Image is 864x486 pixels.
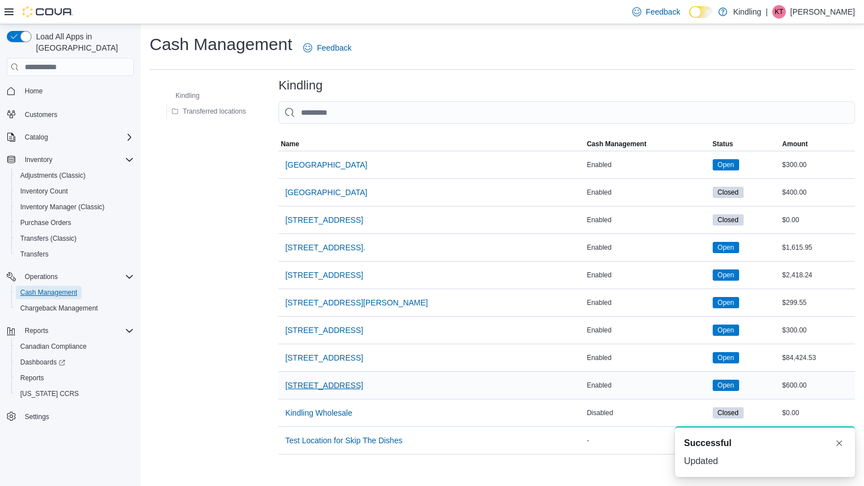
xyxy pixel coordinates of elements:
span: Load All Apps in [GEOGRAPHIC_DATA] [31,31,134,53]
span: [STREET_ADDRESS] [285,214,363,226]
button: Cash Management [11,285,138,300]
button: Transferred locations [167,105,250,118]
input: This is a search bar. As you type, the results lower in the page will automatically filter. [278,101,855,124]
div: $0.00 [780,213,855,227]
a: Cash Management [16,286,82,299]
p: [PERSON_NAME] [790,5,855,19]
button: [US_STATE] CCRS [11,386,138,402]
button: Amount [780,137,855,151]
button: Purchase Orders [11,215,138,231]
button: Name [278,137,584,151]
span: Chargeback Management [16,301,134,315]
div: Enabled [584,351,710,364]
a: Feedback [299,37,355,59]
span: Inventory [25,155,52,164]
span: Open [718,380,734,390]
span: Operations [20,270,134,283]
button: [STREET_ADDRESS] [281,346,367,369]
div: Notification [684,436,846,450]
span: Canadian Compliance [16,340,134,353]
span: Adjustments (Classic) [16,169,134,182]
button: Catalog [20,130,52,144]
span: Closed [713,187,744,198]
a: Dashboards [11,354,138,370]
button: [STREET_ADDRESS] [281,264,367,286]
span: Settings [25,412,49,421]
button: Kindling [160,89,204,102]
span: Open [713,269,739,281]
span: Cash Management [20,288,77,297]
span: Inventory Count [20,187,68,196]
span: Home [20,84,134,98]
span: [STREET_ADDRESS]. [285,242,365,253]
span: Canadian Compliance [20,342,87,351]
span: Cash Management [587,139,646,148]
span: Home [25,87,43,96]
div: $0.00 [780,406,855,420]
span: Cash Management [16,286,134,299]
span: Open [718,325,734,335]
button: Dismiss toast [832,436,846,450]
span: Name [281,139,299,148]
span: Transferred locations [183,107,246,116]
button: Customers [2,106,138,122]
span: Closed [718,187,739,197]
a: Chargeback Management [16,301,102,315]
span: [US_STATE] CCRS [20,389,79,398]
span: Kindling Wholesale [285,407,352,418]
button: Operations [2,269,138,285]
span: Kindling [175,91,200,100]
span: KT [775,5,783,19]
span: Amount [782,139,808,148]
span: [STREET_ADDRESS] [285,352,363,363]
span: [GEOGRAPHIC_DATA] [285,159,367,170]
button: Inventory [2,152,138,168]
div: Enabled [584,268,710,282]
span: Open [713,325,739,336]
div: Updated [684,454,846,468]
span: Settings [20,409,134,424]
span: Closed [718,215,739,225]
span: Status [713,139,733,148]
span: Test Location for Skip The Dishes [285,435,402,446]
span: Successful [684,436,731,450]
button: Chargeback Management [11,300,138,316]
a: Customers [20,108,62,121]
span: [STREET_ADDRESS] [285,269,363,281]
button: Transfers [11,246,138,262]
button: [STREET_ADDRESS] [281,374,367,397]
span: Transfers [20,250,48,259]
span: Closed [718,408,739,418]
img: Cova [22,6,73,17]
span: Open [713,242,739,253]
button: [STREET_ADDRESS]. [281,236,370,259]
button: Inventory Count [11,183,138,199]
a: Canadian Compliance [16,340,91,353]
p: Kindling [733,5,761,19]
div: Enabled [584,296,710,309]
span: Inventory Manager (Classic) [20,202,105,211]
div: $84,424.53 [780,351,855,364]
button: Inventory Manager (Classic) [11,199,138,215]
div: Enabled [584,379,710,392]
span: Transfers (Classic) [20,234,76,243]
a: [US_STATE] CCRS [16,387,83,400]
div: Enabled [584,323,710,337]
a: Dashboards [16,355,70,369]
p: | [766,5,768,19]
div: $300.00 [780,323,855,337]
span: Open [718,298,734,308]
button: Transfers (Classic) [11,231,138,246]
div: - [584,434,710,447]
nav: Complex example [7,78,134,454]
div: Kathleen Tai [772,5,786,19]
span: Inventory Manager (Classic) [16,200,134,214]
span: Adjustments (Classic) [20,171,85,180]
span: Open [713,352,739,363]
button: [STREET_ADDRESS] [281,319,367,341]
button: [STREET_ADDRESS] [281,209,367,231]
button: Inventory [20,153,57,166]
button: Test Location for Skip The Dishes [281,429,407,452]
span: [STREET_ADDRESS] [285,380,363,391]
span: Operations [25,272,58,281]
